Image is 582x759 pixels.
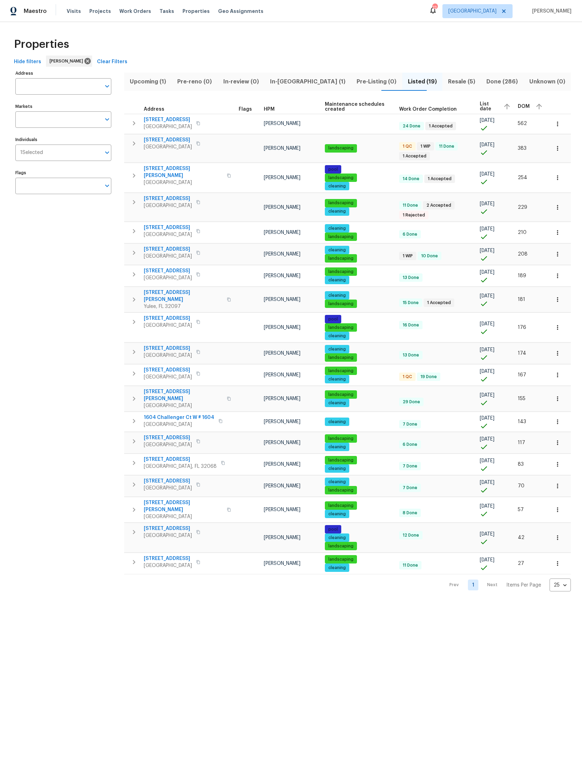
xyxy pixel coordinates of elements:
span: Visits [67,8,81,15]
span: 189 [518,273,526,278]
span: 14 Done [400,176,422,182]
span: landscaping [326,301,356,307]
span: 210 [518,230,527,235]
span: 11 Done [400,202,421,208]
div: [PERSON_NAME] [46,56,92,67]
span: Maestro [24,8,47,15]
span: 2 Accepted [424,202,454,208]
span: [GEOGRAPHIC_DATA] [144,485,192,492]
span: 208 [518,252,528,257]
span: 1 Accepted [425,176,454,182]
span: [GEOGRAPHIC_DATA] [144,274,192,281]
span: cleaning [326,346,349,352]
p: Items Per Page [506,582,541,589]
span: [STREET_ADDRESS] [144,267,192,274]
span: 167 [518,373,526,377]
span: 6 Done [400,231,420,237]
span: cleaning [326,277,349,283]
span: Work Order Completion [399,107,457,112]
span: [PERSON_NAME] [264,146,300,151]
span: 13 Done [400,352,422,358]
span: [GEOGRAPHIC_DATA] [144,513,223,520]
button: Open [102,148,112,157]
span: 1 WIP [400,253,416,259]
span: 181 [518,297,525,302]
span: [DATE] [480,504,494,509]
span: [STREET_ADDRESS] [144,137,192,143]
span: 254 [518,175,527,180]
span: 42 [518,535,524,540]
span: Resale (5) [447,77,477,87]
span: Done (286) [485,77,519,87]
span: landscaping [326,200,356,206]
span: 29 Done [400,399,423,405]
span: [DATE] [480,322,494,326]
span: Properties [14,41,69,48]
span: [DATE] [480,142,494,147]
span: [STREET_ADDRESS] [144,434,192,441]
span: [GEOGRAPHIC_DATA] [144,402,223,409]
span: landscaping [326,145,356,151]
span: [PERSON_NAME] [264,535,300,540]
span: [PERSON_NAME] [264,121,300,126]
span: 1 Accepted [424,300,454,306]
span: 6 Done [400,442,420,448]
div: 12 [432,4,437,11]
span: 155 [518,396,525,401]
span: [DATE] [480,437,494,442]
span: 174 [518,351,526,356]
span: [STREET_ADDRESS] [144,555,192,562]
span: [GEOGRAPHIC_DATA] [144,532,192,539]
span: Geo Assignments [218,8,263,15]
span: 1 Selected [20,150,43,156]
span: [DATE] [480,172,494,177]
span: 1 Accepted [400,153,429,159]
span: [PERSON_NAME] [264,396,300,401]
span: 8 Done [400,510,420,516]
span: [PERSON_NAME] [50,58,86,65]
span: Projects [89,8,111,15]
span: 7 Done [400,485,420,491]
span: [PERSON_NAME] [264,297,300,302]
span: 176 [518,325,526,330]
span: landscaping [326,256,356,261]
span: [STREET_ADDRESS][PERSON_NAME] [144,388,223,402]
span: Address [144,107,164,112]
span: [GEOGRAPHIC_DATA] [144,562,192,569]
span: cleaning [326,565,349,571]
span: [GEOGRAPHIC_DATA] [448,8,497,15]
span: [DATE] [480,294,494,299]
span: landscaping [326,503,356,509]
span: [DATE] [480,532,494,537]
span: [PERSON_NAME] [264,484,300,488]
span: [GEOGRAPHIC_DATA] [144,143,192,150]
span: [PERSON_NAME] [529,8,572,15]
span: 117 [518,440,525,445]
span: landscaping [326,487,356,493]
span: Work Orders [119,8,151,15]
span: [PERSON_NAME] [264,561,300,566]
span: [STREET_ADDRESS] [144,478,192,485]
span: Maintenance schedules created [325,102,387,112]
span: landscaping [326,436,356,442]
span: pool [326,167,341,172]
button: Hide filters [11,56,44,68]
span: Tasks [159,9,174,14]
span: 12 Done [400,532,422,538]
span: cleaning [326,479,349,485]
span: [GEOGRAPHIC_DATA] [144,322,192,329]
span: [GEOGRAPHIC_DATA] [144,352,192,359]
span: Clear Filters [97,58,127,66]
span: DOM [518,104,530,109]
span: Pre-Listing (0) [355,77,398,87]
span: [GEOGRAPHIC_DATA] [144,231,192,238]
span: cleaning [326,208,349,214]
span: landscaping [326,543,356,549]
span: [STREET_ADDRESS] [144,367,192,374]
span: 83 [518,462,524,467]
span: [STREET_ADDRESS] [144,345,192,352]
span: 13 Done [400,275,422,281]
span: Hide filters [14,58,41,66]
nav: Pagination Navigation [443,579,571,591]
span: Unknown (0) [528,77,567,87]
